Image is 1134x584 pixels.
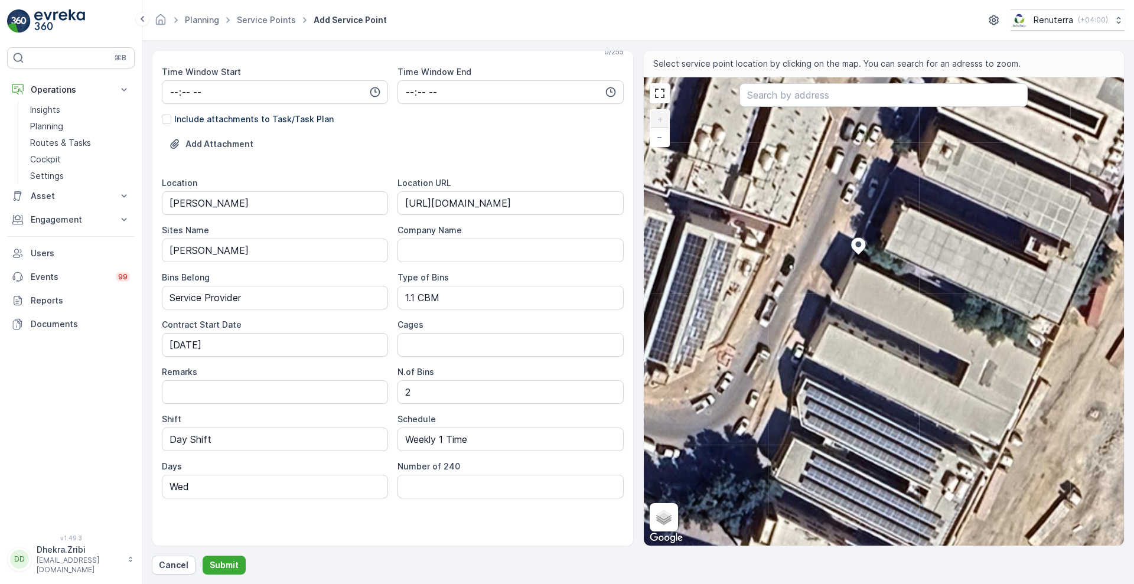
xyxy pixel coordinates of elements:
[739,83,1028,107] input: Search by address
[25,118,135,135] a: Planning
[118,272,128,282] p: 99
[604,47,624,57] p: 0 / 255
[397,272,449,282] label: Type of Bins
[1011,14,1029,27] img: Screenshot_2024-07-26_at_13.33.01.png
[7,265,135,289] a: Events99
[1034,14,1073,26] p: Renuterra
[657,132,663,142] span: −
[162,461,182,471] label: Days
[37,556,122,575] p: [EMAIL_ADDRESS][DOMAIN_NAME]
[162,272,210,282] label: Bins Belong
[152,556,195,575] button: Cancel
[203,556,246,575] button: Submit
[651,128,669,146] a: Zoom Out
[162,414,181,424] label: Shift
[651,504,677,530] a: Layers
[31,295,130,306] p: Reports
[7,9,31,33] img: logo
[397,319,423,329] label: Cages
[159,559,188,571] p: Cancel
[7,242,135,265] a: Users
[237,15,296,25] a: Service Points
[30,170,64,182] p: Settings
[651,110,669,128] a: Zoom In
[397,414,436,424] label: Schedule
[25,102,135,118] a: Insights
[7,208,135,231] button: Engagement
[397,367,434,377] label: N.of Bins
[397,461,460,471] label: Number of 240
[647,530,686,546] a: Open this area in Google Maps (opens a new window)
[162,178,197,188] label: Location
[185,138,253,150] p: Add Attachment
[397,178,451,188] label: Location URL
[7,289,135,312] a: Reports
[10,550,29,569] div: DD
[162,135,260,154] button: Upload File
[31,247,130,259] p: Users
[1078,15,1108,25] p: ( +04:00 )
[162,225,209,235] label: Sites Name
[37,544,122,556] p: Dhekra.Zribi
[657,114,663,124] span: +
[185,15,219,25] a: Planning
[7,534,135,541] span: v 1.49.3
[30,137,91,149] p: Routes & Tasks
[647,530,686,546] img: Google
[397,67,471,77] label: Time Window End
[30,120,63,132] p: Planning
[7,312,135,336] a: Documents
[30,154,61,165] p: Cockpit
[7,544,135,575] button: DDDhekra.Zribi[EMAIL_ADDRESS][DOMAIN_NAME]
[651,84,669,102] a: View Fullscreen
[25,168,135,184] a: Settings
[154,18,167,28] a: Homepage
[31,190,111,202] p: Asset
[7,78,135,102] button: Operations
[30,104,60,116] p: Insights
[162,319,242,329] label: Contract Start Date
[34,9,85,33] img: logo_light-DOdMpM7g.png
[31,318,130,330] p: Documents
[653,58,1021,70] span: Select service point location by clicking on the map. You can search for an adresss to zoom.
[31,214,111,226] p: Engagement
[7,184,135,208] button: Asset
[25,151,135,168] a: Cockpit
[162,67,241,77] label: Time Window Start
[25,135,135,151] a: Routes & Tasks
[162,367,197,377] label: Remarks
[174,113,334,125] p: Include attachments to Task/Task Plan
[115,53,126,63] p: ⌘B
[397,225,462,235] label: Company Name
[210,559,239,571] p: Submit
[31,271,109,283] p: Events
[311,14,389,26] span: Add Service Point
[1011,9,1125,31] button: Renuterra(+04:00)
[31,84,111,96] p: Operations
